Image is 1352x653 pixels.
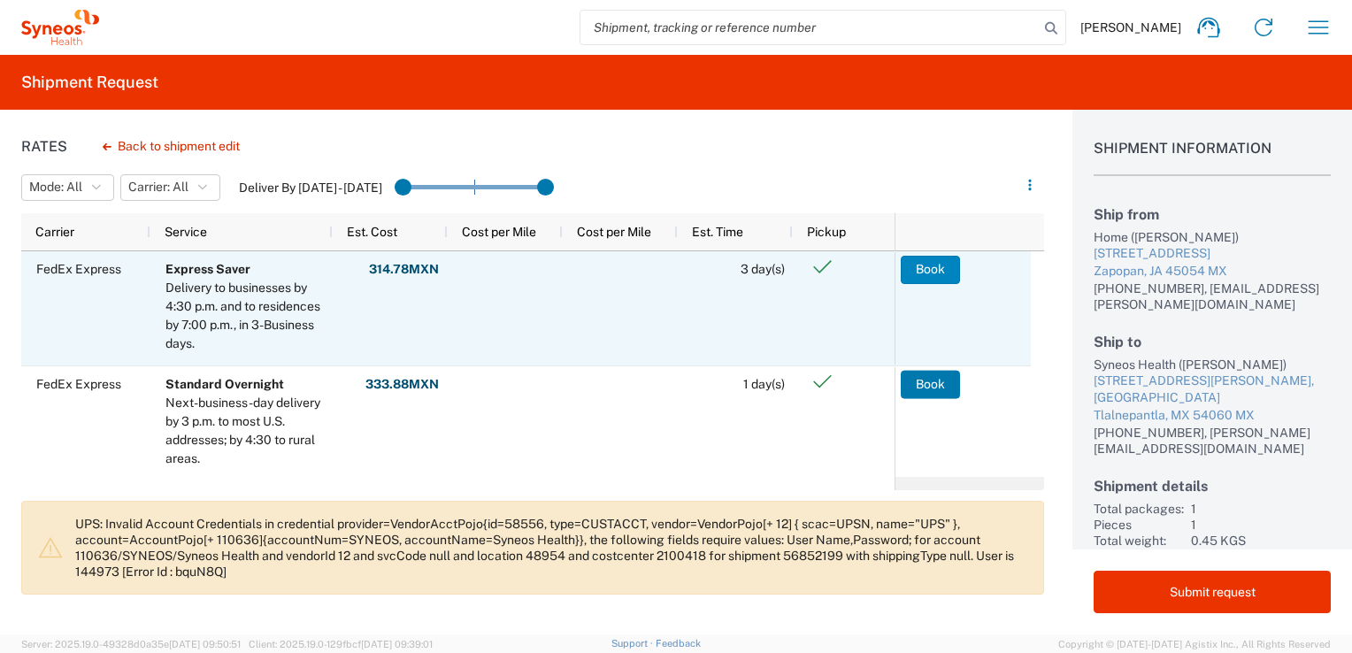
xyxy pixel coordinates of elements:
[369,261,439,278] strong: 314.78 MXN
[1094,280,1331,312] div: [PHONE_NUMBER], [EMAIL_ADDRESS][PERSON_NAME][DOMAIN_NAME]
[1094,373,1331,407] div: [STREET_ADDRESS][PERSON_NAME], [GEOGRAPHIC_DATA]
[36,377,121,391] span: FedEx Express
[1094,425,1331,457] div: [PHONE_NUMBER], [PERSON_NAME][EMAIL_ADDRESS][DOMAIN_NAME]
[35,225,74,239] span: Carrier
[1094,533,1184,549] div: Total weight:
[1094,206,1331,223] h2: Ship from
[580,11,1039,44] input: Shipment, tracking or reference number
[1094,501,1184,517] div: Total packages:
[462,225,536,239] span: Cost per Mile
[1094,245,1331,280] a: [STREET_ADDRESS]Zapopan, JA 45054 MX
[21,639,241,649] span: Server: 2025.19.0-49328d0a35e
[1094,229,1331,245] div: Home ([PERSON_NAME])
[21,174,114,201] button: Mode: All
[239,180,382,196] label: Deliver By [DATE] - [DATE]
[1058,636,1331,652] span: Copyright © [DATE]-[DATE] Agistix Inc., All Rights Reserved
[1094,263,1331,280] div: Zapopan, JA 45054 MX
[1191,501,1331,517] div: 1
[1191,549,1331,580] div: 3243 DEPARTMENTAL EXPENSE
[577,225,651,239] span: Cost per Mile
[1094,571,1331,613] button: Submit request
[21,138,67,155] h1: Rates
[743,377,785,391] span: 1 day(s)
[365,376,439,393] strong: 333.88 MXN
[36,262,121,276] span: FedEx Express
[1094,478,1331,495] h2: Shipment details
[347,225,397,239] span: Est. Cost
[365,370,440,398] button: 333.88MXN
[29,179,82,196] span: Mode: All
[1094,140,1331,176] h1: Shipment Information
[361,639,433,649] span: [DATE] 09:39:01
[741,262,785,276] span: 3 day(s)
[165,262,250,276] b: Express Saver
[1094,549,1184,580] div: Reference:
[1094,357,1331,373] div: Syneos Health ([PERSON_NAME])
[165,377,284,391] b: Standard Overnight
[807,225,846,239] span: Pickup
[1191,533,1331,549] div: 0.45 KGS
[249,639,433,649] span: Client: 2025.19.0-129fbcf
[656,638,701,649] a: Feedback
[165,394,325,468] div: Next-business-day delivery by 3 p.m. to most U.S. addresses; by 4:30 to rural areas.
[21,72,158,93] h2: Shipment Request
[901,256,960,284] button: Book
[165,225,207,239] span: Service
[1094,334,1331,350] h2: Ship to
[1080,19,1181,35] span: [PERSON_NAME]
[1094,407,1331,425] div: Tlalnepantla, MX 54060 MX
[75,516,1029,580] p: UPS: Invalid Account Credentials in credential provider=VendorAcctPojo{id=58556, type=CUSTACCT, v...
[611,638,656,649] a: Support
[901,370,960,398] button: Book
[1191,517,1331,533] div: 1
[88,131,254,162] button: Back to shipment edit
[368,256,440,284] button: 314.78MXN
[1094,245,1331,263] div: [STREET_ADDRESS]
[1094,517,1184,533] div: Pieces
[1094,373,1331,425] a: [STREET_ADDRESS][PERSON_NAME], [GEOGRAPHIC_DATA]Tlalnepantla, MX 54060 MX
[120,174,220,201] button: Carrier: All
[169,639,241,649] span: [DATE] 09:50:51
[692,225,743,239] span: Est. Time
[128,179,188,196] span: Carrier: All
[165,279,325,353] div: Delivery to businesses by 4:30 p.m. and to residences by 7:00 p.m., in 3-Business days.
